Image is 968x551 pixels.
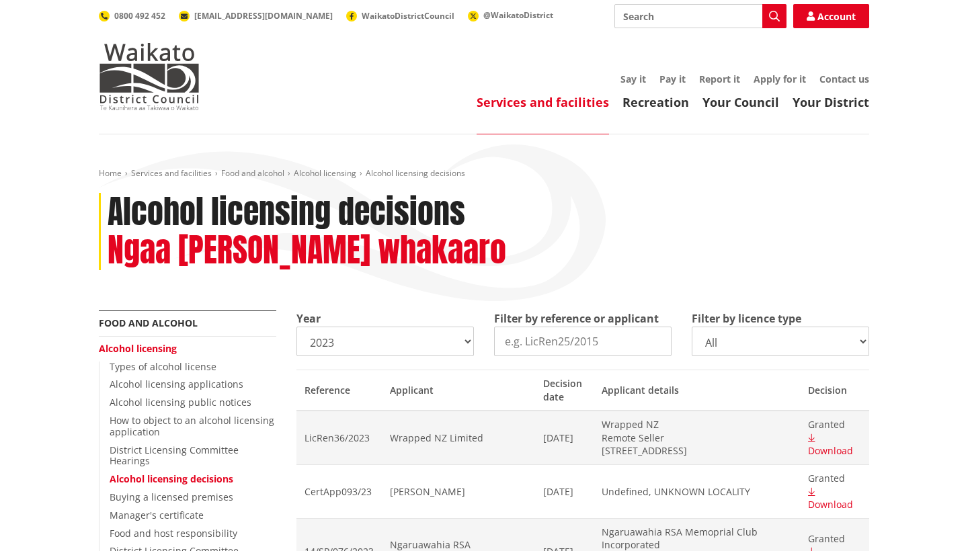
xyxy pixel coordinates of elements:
img: Waikato District Council - Te Kaunihera aa Takiwaa o Waikato [99,43,200,110]
a: Types of alcohol license [110,360,216,373]
span: Granted [808,472,861,485]
a: Alcohol licensing [99,342,177,355]
a: Alcohol licensing [294,167,356,179]
a: Your Council [702,94,779,110]
a: Alcohol licensing applications [110,378,243,390]
a: Food and host responsibility [110,527,237,540]
th: Decision date [535,370,594,411]
label: Year [296,310,321,327]
h2: Ngaa [PERSON_NAME] whakaaro [108,231,506,270]
label: Filter by reference or applicant [494,310,659,327]
a: [EMAIL_ADDRESS][DOMAIN_NAME] [179,10,333,22]
input: e.g. LicRen25/2015 [494,327,672,356]
a: Pay it [659,73,686,85]
a: Alcohol licensing decisions [110,472,233,485]
h1: Alcohol licensing decisions [108,193,465,232]
span: [STREET_ADDRESS] [602,444,792,458]
label: Filter by licence type [692,310,801,327]
td: [PERSON_NAME] [382,464,535,518]
a: Services and facilities [131,167,212,179]
span: Alcohol licensing decisions [366,167,465,179]
span: Granted [808,532,861,546]
a: Download [808,485,853,511]
a: Food and alcohol [221,167,284,179]
a: Say it [620,73,646,85]
span: Wrapped NZ [602,418,792,431]
span: Remote Seller [602,431,792,445]
a: Alcohol licensing public notices [110,396,251,409]
th: Decision [800,370,869,411]
th: Applicant details [594,370,800,411]
a: WaikatoDistrictCouncil [346,10,454,22]
a: Contact us [819,73,869,85]
a: Buying a licensed premises [110,491,233,503]
th: Reference [296,370,382,411]
a: Food and alcohol [99,316,198,329]
a: District Licensing Committee Hearings [110,443,239,468]
nav: breadcrumb [99,168,869,179]
th: Applicant [382,370,535,411]
a: Apply for it [754,73,806,85]
a: Manager's certificate [110,509,204,521]
td: LicRen36/2023 [296,411,382,464]
span: Granted [808,418,861,431]
a: 0800 492 452 [99,10,165,22]
td: CertApp093/23 [296,464,382,518]
td: [DATE] [535,464,594,518]
span: 0800 492 452 [114,10,165,22]
span: Download [808,444,853,457]
span: [EMAIL_ADDRESS][DOMAIN_NAME] [194,10,333,22]
td: [DATE] [535,411,594,464]
a: @WaikatoDistrict [468,9,553,21]
a: Recreation [622,94,689,110]
a: Your District [793,94,869,110]
a: Services and facilities [477,94,609,110]
a: Download [808,431,853,458]
td: Wrapped NZ Limited [382,411,535,464]
a: How to object to an alcohol licensing application [110,414,274,438]
span: Download [808,498,853,511]
span: WaikatoDistrictCouncil [362,10,454,22]
span: Undefined, UNKNOWN LOCALITY [602,485,792,499]
a: Report it [699,73,740,85]
a: Account [793,4,869,28]
a: Home [99,167,122,179]
span: @WaikatoDistrict [483,9,553,21]
input: Search input [614,4,787,28]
